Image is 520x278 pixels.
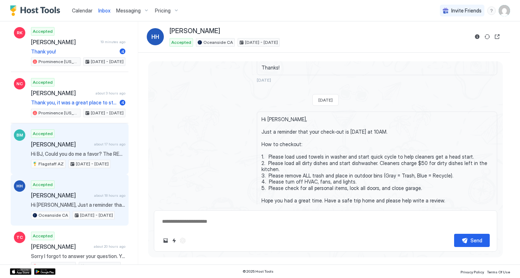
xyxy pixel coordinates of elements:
[121,49,124,54] span: 4
[16,234,23,241] span: TC
[10,5,63,16] a: Host Tools Logo
[33,28,53,35] span: Accepted
[31,99,117,106] span: Thank you, it was a great place to stay.
[31,151,125,157] span: Hi BJ, Could you do me a favor? The RECYCLE gets picked up every [DATE] morning, would you mind r...
[33,181,53,188] span: Accepted
[98,7,110,14] a: Inbox
[451,7,482,14] span: Invite Friends
[10,268,31,275] a: App Store
[38,161,64,167] span: Flagstaff AZ
[31,38,98,46] span: [PERSON_NAME]
[16,81,23,87] span: NC
[31,253,125,259] span: Sorry I forgot to answer your question. Yes, directions to the pool is at the home and we have 1 ...
[31,141,91,148] span: [PERSON_NAME]
[31,202,125,208] span: Hi [PERSON_NAME], Just a reminder that your check-out is [DATE] at 10AM. How to checkout: 1. Plea...
[493,32,501,41] button: Open reservation
[72,7,93,14] a: Calendar
[91,110,124,116] span: [DATE] - [DATE]
[80,212,113,218] span: [DATE] - [DATE]
[454,234,490,247] button: Send
[473,32,482,41] button: Reservation information
[95,91,125,96] span: about 3 hours ago
[16,183,23,189] span: HH
[16,132,23,138] span: BM
[499,5,510,16] div: User profile
[155,7,171,14] span: Pricing
[7,254,24,271] iframe: Intercom live chat
[94,142,125,146] span: about 17 hours ago
[116,7,141,14] span: Messaging
[33,79,53,86] span: Accepted
[121,100,124,105] span: 4
[17,30,22,36] span: RK
[461,268,484,275] a: Privacy Policy
[31,192,91,199] span: [PERSON_NAME]
[161,236,170,245] button: Upload image
[487,270,510,274] span: Terms Of Use
[33,130,53,137] span: Accepted
[100,40,125,44] span: 19 minutes ago
[171,39,191,46] span: Accepted
[31,243,91,250] span: [PERSON_NAME]
[318,97,333,103] span: [DATE]
[487,268,510,275] a: Terms Of Use
[31,48,117,55] span: Thank you!
[261,116,493,216] span: Hi [PERSON_NAME], Just a reminder that your check-out is [DATE] at 10AM. How to checkout: 1. Plea...
[170,27,220,35] span: [PERSON_NAME]
[203,39,233,46] span: Oceanside CA
[470,237,482,244] div: Send
[76,161,109,167] span: [DATE] - [DATE]
[33,233,53,239] span: Accepted
[38,58,79,65] span: Prominence [US_STATE]
[257,77,497,83] span: [DATE]
[151,32,159,41] span: HH
[461,270,484,274] span: Privacy Policy
[38,263,74,269] span: BMB [US_STATE]
[483,32,492,41] button: Sync reservation
[38,110,79,116] span: Prominence [US_STATE]
[38,212,68,218] span: Oceanside CA
[243,269,274,274] span: © 2025 Host Tools
[91,58,124,65] span: [DATE] - [DATE]
[94,193,125,198] span: about 18 hours ago
[94,244,125,249] span: about 20 hours ago
[245,39,278,46] span: [DATE] - [DATE]
[487,6,496,15] div: menu
[170,236,178,245] button: Quick reply
[31,89,93,97] span: [PERSON_NAME]
[86,263,119,269] span: [DATE] - [DATE]
[34,268,56,275] a: Google Play Store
